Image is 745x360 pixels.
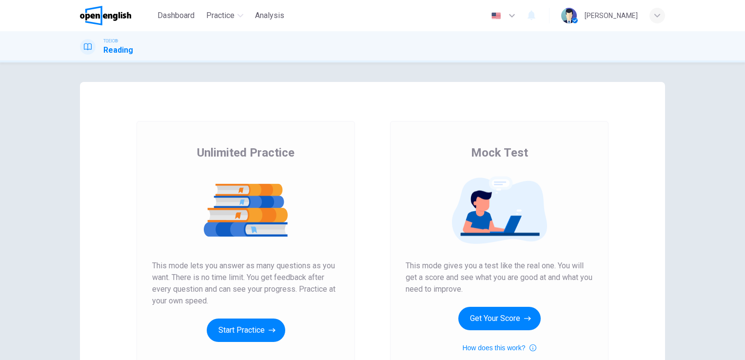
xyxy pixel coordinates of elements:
img: en [490,12,502,20]
span: Mock Test [471,145,528,160]
span: Unlimited Practice [197,145,294,160]
img: Profile picture [561,8,577,23]
span: Dashboard [157,10,195,21]
button: Practice [202,7,247,24]
button: Get Your Score [458,307,541,330]
button: Start Practice [207,319,285,342]
div: [PERSON_NAME] [585,10,638,21]
h1: Reading [103,44,133,56]
a: OpenEnglish logo [80,6,154,25]
span: This mode gives you a test like the real one. You will get a score and see what you are good at a... [406,260,593,295]
span: This mode lets you answer as many questions as you want. There is no time limit. You get feedback... [152,260,339,307]
span: TOEIC® [103,38,118,44]
button: How does this work? [462,342,536,354]
span: Practice [206,10,235,21]
img: OpenEnglish logo [80,6,131,25]
span: Analysis [255,10,284,21]
button: Analysis [251,7,288,24]
button: Dashboard [154,7,198,24]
